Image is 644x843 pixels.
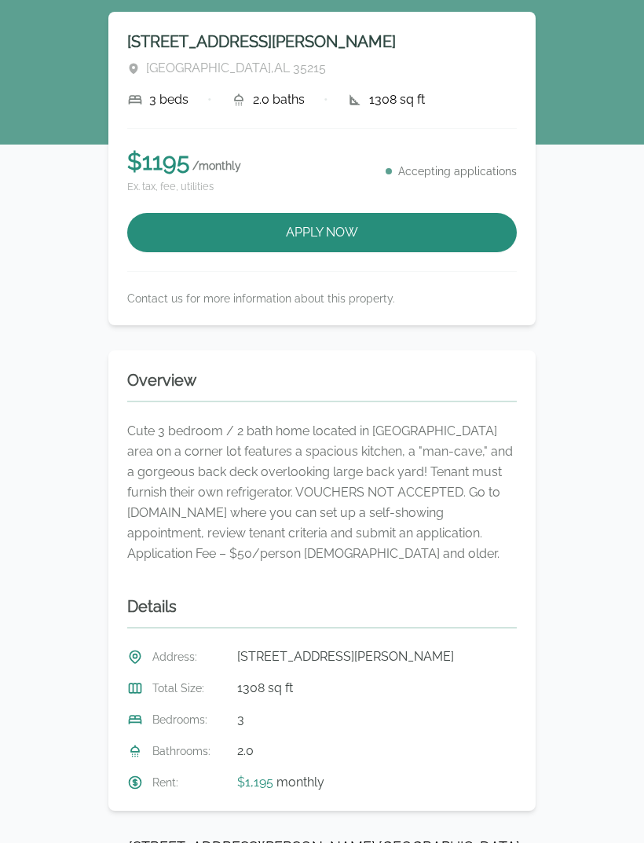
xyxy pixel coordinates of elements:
[127,369,517,402] h2: Overview
[237,710,244,729] span: 3
[152,649,228,665] span: Address :
[237,742,254,761] span: 2.0
[324,90,328,109] div: •
[127,421,517,564] div: Cute 3 bedroom / 2 bath home located in [GEOGRAPHIC_DATA] area on a corner lot features a spaciou...
[127,596,517,629] h2: Details
[152,743,228,759] span: Bathrooms :
[369,90,425,109] span: 1308 sq ft
[192,159,241,172] span: / monthly
[149,90,188,109] span: 3 beds
[398,163,517,179] p: Accepting applications
[127,213,517,252] button: Apply Now
[146,59,326,78] span: [GEOGRAPHIC_DATA] , AL 35215
[152,712,228,728] span: Bedrooms :
[127,291,517,306] p: Contact us for more information about this property.
[207,90,212,109] div: •
[127,31,517,53] h1: [STREET_ADDRESS][PERSON_NAME]
[237,679,293,698] span: 1308 sq ft
[127,179,241,194] small: Ex. tax, fee, utilities
[273,775,324,790] span: monthly
[127,148,241,176] p: $ 1195
[237,647,454,666] span: [STREET_ADDRESS][PERSON_NAME]
[152,775,228,790] span: Rent :
[237,775,273,790] span: $1,195
[253,90,305,109] span: 2.0 baths
[152,680,228,696] span: Total Size :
